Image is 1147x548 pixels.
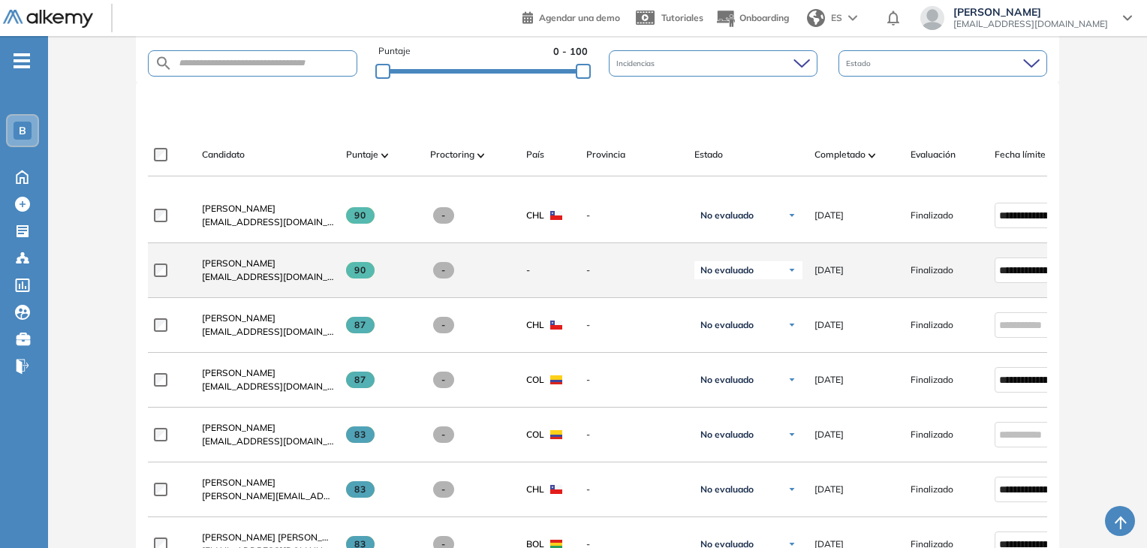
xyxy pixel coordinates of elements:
img: arrow [848,15,857,21]
span: [EMAIL_ADDRESS][DOMAIN_NAME] [202,325,334,339]
span: - [586,483,682,496]
span: No evaluado [700,264,754,276]
img: Ícono de flecha [787,485,796,494]
span: Provincia [586,148,625,161]
span: [DATE] [814,263,844,277]
img: [missing "en.ARROW_ALT" translation] [869,153,876,158]
span: [DATE] [814,428,844,441]
span: [PERSON_NAME] [202,312,275,324]
img: Ícono de flecha [787,321,796,330]
span: Proctoring [430,148,474,161]
span: - [526,263,530,277]
img: world [807,9,825,27]
span: - [433,207,455,224]
span: Estado [694,148,723,161]
span: - [433,372,455,388]
span: 87 [346,372,375,388]
img: COL [550,430,562,439]
span: Agendar una demo [539,12,620,23]
span: [EMAIL_ADDRESS][DOMAIN_NAME] [202,215,334,229]
span: - [586,318,682,332]
img: CHL [550,485,562,494]
span: Estado [846,58,874,69]
img: COL [550,375,562,384]
a: Agendar una demo [522,8,620,26]
span: Fecha límite [995,148,1046,161]
span: [EMAIL_ADDRESS][DOMAIN_NAME] [202,380,334,393]
img: Ícono de flecha [787,430,796,439]
span: Onboarding [739,12,789,23]
span: Puntaje [346,148,378,161]
div: Incidencias [609,50,817,77]
span: Finalizado [911,263,953,277]
span: No evaluado [700,374,754,386]
a: [PERSON_NAME] [202,421,334,435]
span: - [433,426,455,443]
span: COL [526,428,544,441]
span: 87 [346,317,375,333]
img: [missing "en.ARROW_ALT" translation] [477,153,485,158]
a: [PERSON_NAME] [PERSON_NAME] [202,531,334,544]
span: - [433,481,455,498]
span: 0 - 100 [553,44,588,59]
span: 90 [346,207,375,224]
span: [EMAIL_ADDRESS][DOMAIN_NAME] [202,270,334,284]
img: CHL [550,321,562,330]
span: B [19,125,26,137]
span: 83 [346,481,375,498]
span: Tutoriales [661,12,703,23]
img: Logo [3,10,93,29]
span: No evaluado [700,429,754,441]
span: [PERSON_NAME] [202,257,275,269]
span: - [433,317,455,333]
span: - [586,263,682,277]
img: Ícono de flecha [787,266,796,275]
span: - [586,209,682,222]
span: [PERSON_NAME] [202,422,275,433]
span: País [526,148,544,161]
iframe: Chat Widget [878,375,1147,548]
span: Completado [814,148,866,161]
span: Finalizado [911,318,953,332]
span: - [586,373,682,387]
span: CHL [526,483,544,496]
span: CHL [526,318,544,332]
span: No evaluado [700,209,754,221]
span: No evaluado [700,319,754,331]
a: [PERSON_NAME] [202,202,334,215]
span: No evaluado [700,483,754,495]
div: Widget de chat [878,375,1147,548]
i: - [14,59,30,62]
a: [PERSON_NAME] [202,476,334,489]
img: Ícono de flecha [787,211,796,220]
img: CHL [550,211,562,220]
a: [PERSON_NAME] [202,312,334,325]
span: [PERSON_NAME] [202,367,275,378]
span: CHL [526,209,544,222]
img: Ícono de flecha [787,375,796,384]
span: Evaluación [911,148,956,161]
img: SEARCH_ALT [155,54,173,73]
span: - [586,428,682,441]
span: [PERSON_NAME] [202,203,275,214]
span: Finalizado [911,209,953,222]
span: 90 [346,262,375,279]
span: Puntaje [378,44,411,59]
div: Estado [838,50,1047,77]
span: Incidencias [616,58,658,69]
span: Finalizado [911,373,953,387]
span: ES [831,11,842,25]
span: Candidato [202,148,245,161]
span: [EMAIL_ADDRESS][DOMAIN_NAME] [202,435,334,448]
span: COL [526,373,544,387]
a: [PERSON_NAME] [202,366,334,380]
span: [PERSON_NAME][EMAIL_ADDRESS][DOMAIN_NAME] [202,489,334,503]
span: [PERSON_NAME] [202,477,275,488]
span: [DATE] [814,373,844,387]
span: [PERSON_NAME] [953,6,1108,18]
span: 83 [346,426,375,443]
span: [DATE] [814,483,844,496]
a: [PERSON_NAME] [202,257,334,270]
button: Onboarding [715,2,789,35]
img: [missing "en.ARROW_ALT" translation] [381,153,389,158]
